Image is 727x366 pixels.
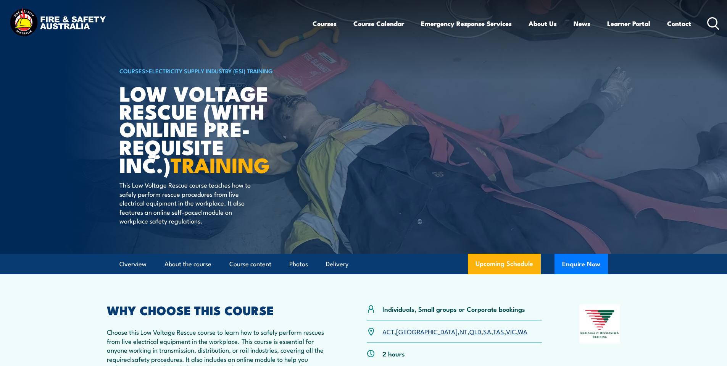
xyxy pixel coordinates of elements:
[493,327,504,336] a: TAS
[468,254,541,274] a: Upcoming Schedule
[579,304,621,343] img: Nationally Recognised Training logo.
[421,13,512,34] a: Emergency Response Services
[382,327,394,336] a: ACT
[483,327,491,336] a: SA
[119,180,259,225] p: This Low Voltage Rescue course teaches how to safely perform rescue procedures from live electric...
[119,66,145,75] a: COURSES
[107,304,330,315] h2: WHY CHOOSE THIS COURSE
[119,66,308,75] h6: >
[667,13,691,34] a: Contact
[313,13,337,34] a: Courses
[229,254,271,274] a: Course content
[326,254,348,274] a: Delivery
[459,327,467,336] a: NT
[171,148,270,180] strong: TRAINING
[382,327,527,336] p: , , , , , , ,
[119,84,308,173] h1: Low Voltage Rescue (with online Pre-requisite inc.)
[149,66,273,75] a: Electricity Supply Industry (ESI) Training
[382,349,405,358] p: 2 hours
[555,254,608,274] button: Enquire Now
[382,304,525,313] p: Individuals, Small groups or Corporate bookings
[353,13,404,34] a: Course Calendar
[518,327,527,336] a: WA
[469,327,481,336] a: QLD
[574,13,590,34] a: News
[289,254,308,274] a: Photos
[529,13,557,34] a: About Us
[119,254,147,274] a: Overview
[607,13,650,34] a: Learner Portal
[396,327,458,336] a: [GEOGRAPHIC_DATA]
[506,327,516,336] a: VIC
[164,254,211,274] a: About the course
